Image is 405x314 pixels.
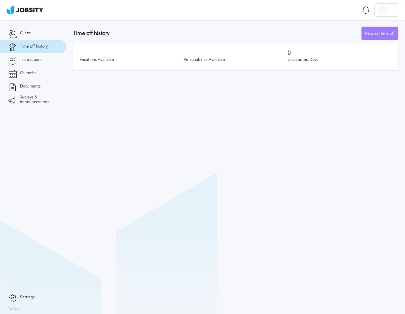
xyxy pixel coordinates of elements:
[288,50,392,56] h3: 0
[288,58,392,62] div: Discounted Days
[73,30,361,36] h3: Time off history
[20,95,58,104] span: Surveys & Announcements
[20,295,35,300] span: Settings
[184,58,288,62] div: Personal/Sick Available
[7,5,43,15] img: ab4bad089aa723f57921c736e9817d99.png
[20,44,48,49] span: Time off history
[20,84,41,89] span: Documents
[20,71,36,76] span: Calendar
[8,307,21,311] label: Version:
[361,27,398,40] button: Request time off
[80,58,184,62] div: Vacations Available
[20,58,42,62] span: Transactions
[20,31,31,36] span: Client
